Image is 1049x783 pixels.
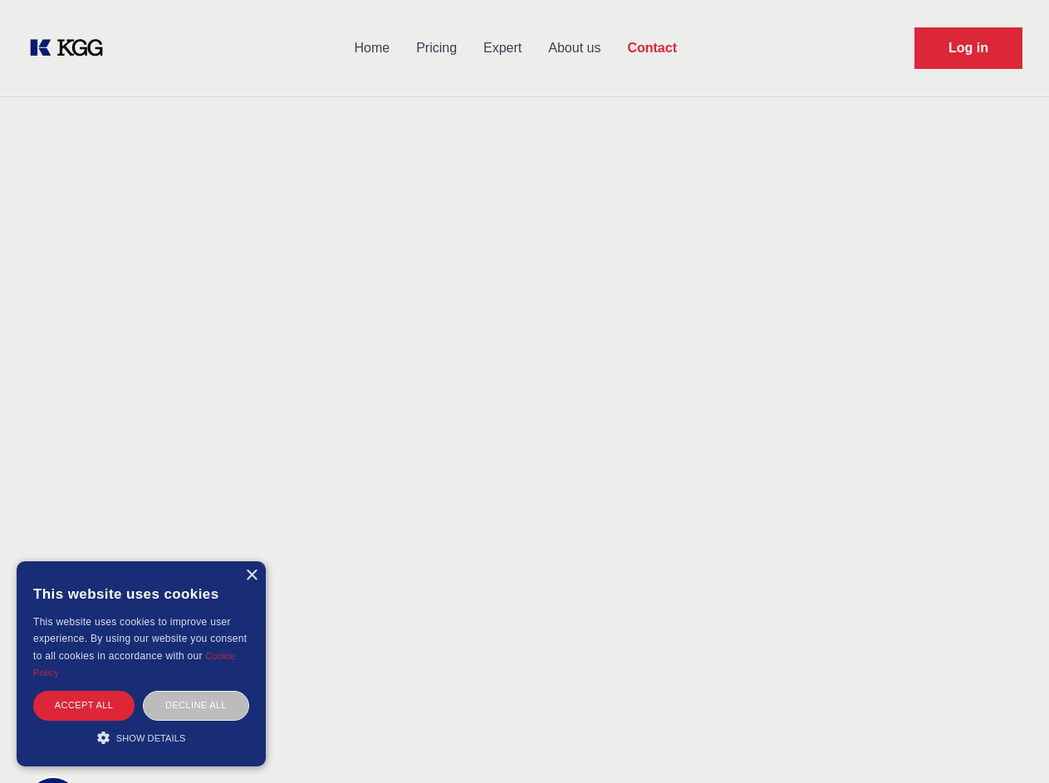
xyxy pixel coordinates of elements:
iframe: Chat Widget [966,703,1049,783]
span: Show details [116,733,186,743]
div: Decline all [143,691,249,720]
a: Request Demo [914,27,1022,69]
div: This website uses cookies [33,574,249,614]
div: Close [245,570,257,582]
a: Expert [470,27,535,70]
a: Contact [614,27,690,70]
a: Pricing [403,27,470,70]
a: About us [535,27,614,70]
a: KOL Knowledge Platform: Talk to Key External Experts (KEE) [27,35,116,61]
a: Home [341,27,403,70]
div: Show details [33,729,249,746]
a: Cookie Policy [33,651,236,678]
span: This website uses cookies to improve user experience. By using our website you consent to all coo... [33,616,247,662]
div: Accept all [33,691,135,720]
